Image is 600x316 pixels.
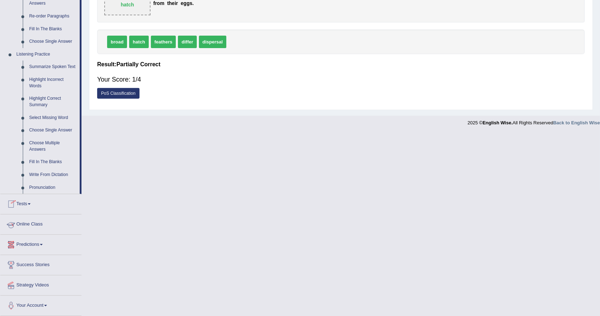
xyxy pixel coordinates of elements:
a: Choose Single Answer [26,35,80,48]
b: r [176,0,178,6]
span: feathers [151,36,176,48]
b: e [172,0,175,6]
a: PoS Classification [97,88,140,99]
a: Summarize Spoken Text [26,61,80,73]
a: Tests [0,194,81,212]
strong: hatch [121,2,134,7]
a: Write From Dictation [26,169,80,181]
a: Choose Single Answer [26,124,80,137]
a: Highlight Correct Summary [26,92,80,111]
a: Choose Multiple Answers [26,137,80,156]
span: broad [107,36,127,48]
span: dispersal [199,36,226,48]
a: Highlight Incorrect Words [26,73,80,92]
h4: Result: [97,61,585,68]
b: h [169,0,172,6]
b: e [181,0,184,6]
a: Select Missing Word [26,112,80,124]
b: g [184,0,187,6]
b: m [160,0,164,6]
b: r [155,0,157,6]
a: Pronunciation [26,181,80,194]
a: Fill In The Blanks [26,156,80,169]
a: Strategy Videos [0,275,81,293]
span: differ [178,36,197,48]
div: Your Score: 1/4 [97,71,585,88]
a: Back to English Wise [553,120,600,125]
a: Fill In The Blanks [26,23,80,36]
b: s [190,0,193,6]
b: g [186,0,190,6]
a: Success Stories [0,255,81,273]
b: f [153,0,155,6]
b: i [175,0,176,6]
b: . [193,0,194,6]
div: 2025 © All Rights Reserved [468,116,600,126]
b: t [167,0,169,6]
strong: English Wise. [483,120,512,125]
a: Your Account [0,296,81,314]
span: hatch [129,36,149,48]
a: Predictions [0,235,81,253]
b: o [157,0,160,6]
a: Online Class [0,214,81,232]
a: Re-order Paragraphs [26,10,80,23]
a: Listening Practice [13,48,80,61]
